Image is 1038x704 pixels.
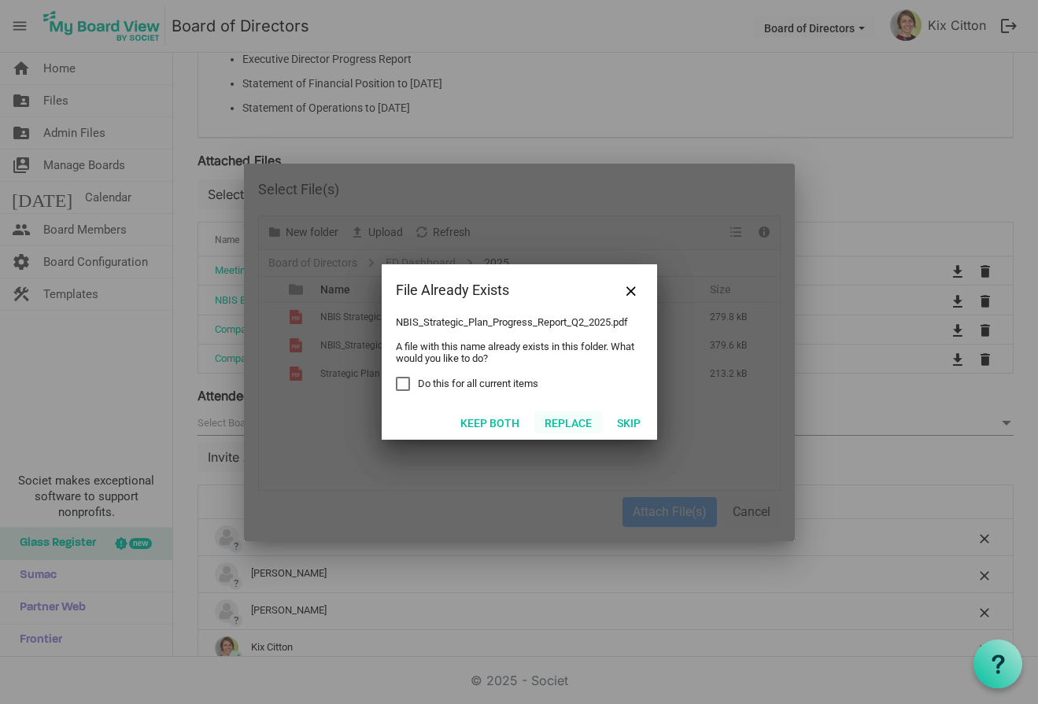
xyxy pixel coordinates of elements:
span: Do this for all current items [418,377,538,391]
div: NBIS_Strategic_Plan_Progress_Report_Q2_2025.pdf [382,316,657,405]
div: A file with this name already exists in this folder. What would you like to do? [396,328,643,377]
div: File Already Exists [396,278,593,302]
button: Replace [534,411,602,433]
button: Skip [607,411,651,433]
button: Keep both [450,411,530,433]
button: Close [619,278,643,302]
